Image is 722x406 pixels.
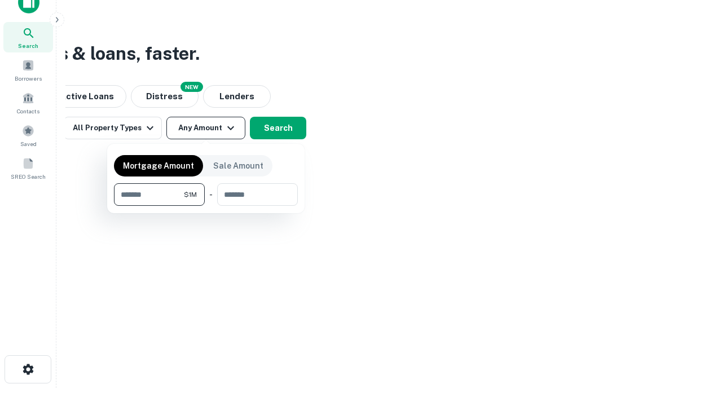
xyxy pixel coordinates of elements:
p: Mortgage Amount [123,160,194,172]
iframe: Chat Widget [666,316,722,370]
div: - [209,183,213,206]
p: Sale Amount [213,160,263,172]
span: $1M [184,189,197,200]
